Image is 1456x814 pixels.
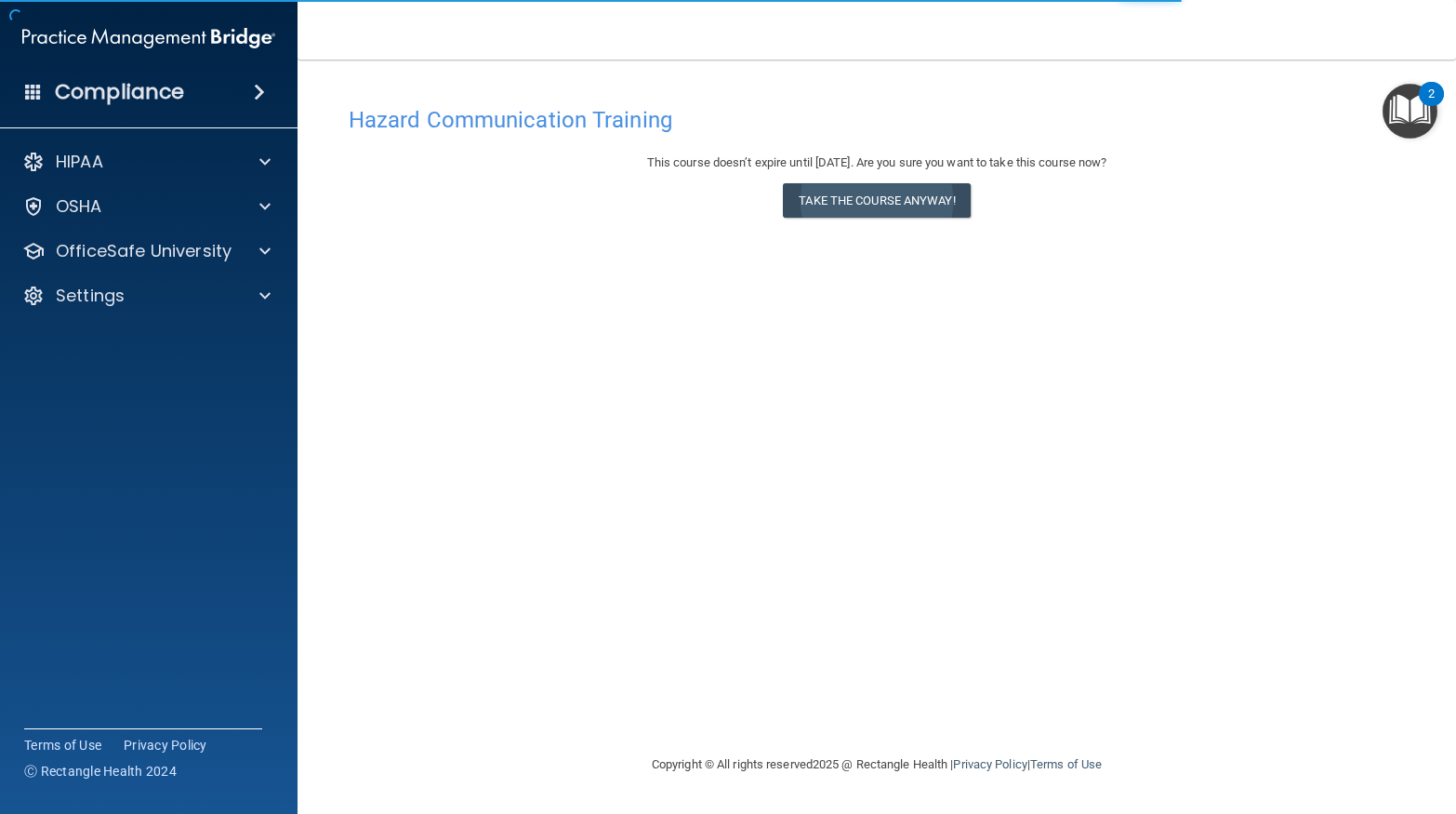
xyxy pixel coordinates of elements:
p: OSHA [56,195,102,218]
div: Copyright © All rights reserved 2025 @ Rectangle Health | | [537,735,1216,794]
button: Open Resource Center, 2 new notifications [1383,84,1437,139]
a: Privacy Policy [953,757,1026,771]
a: OSHA [22,195,271,218]
div: 2 [1428,94,1435,118]
h4: Hazard Communication Training [349,108,1405,132]
img: PMB logo [22,20,275,57]
button: Take the course anyway! [783,183,970,218]
a: Privacy Policy [124,736,207,754]
p: Settings [56,285,125,307]
p: HIPAA [56,151,103,173]
a: Terms of Use [1030,757,1102,771]
p: OfficeSafe University [56,240,232,262]
a: Terms of Use [24,736,101,754]
a: HIPAA [22,151,271,173]
div: This course doesn’t expire until [DATE]. Are you sure you want to take this course now? [349,152,1405,174]
a: Settings [22,285,271,307]
h4: Compliance [55,79,184,105]
a: OfficeSafe University [22,240,271,262]
span: Ⓒ Rectangle Health 2024 [24,762,177,781]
